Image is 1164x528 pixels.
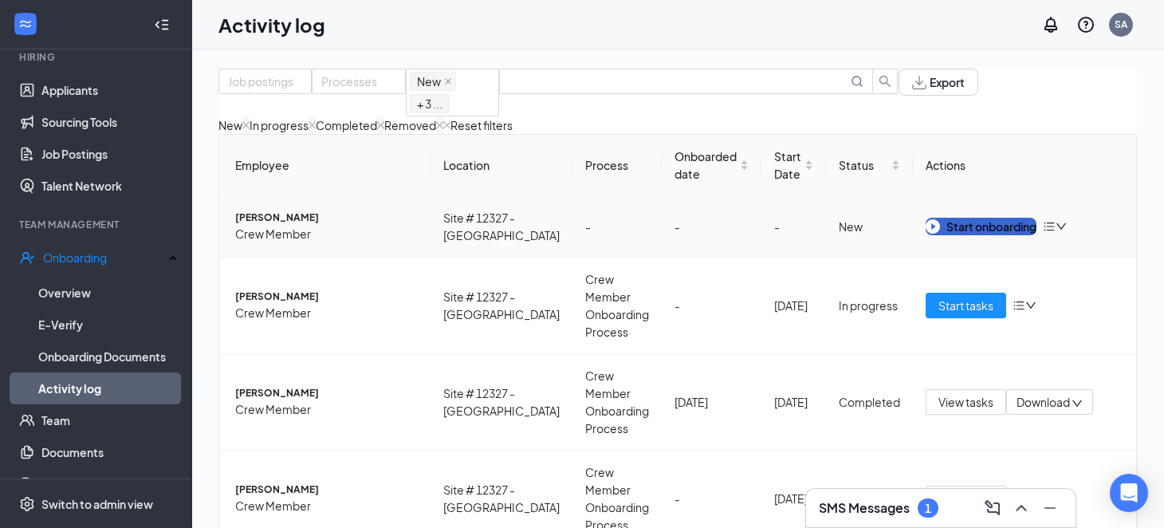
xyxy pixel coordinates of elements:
svg: MagnifyingGlass [851,75,863,88]
h1: Activity log [218,11,325,38]
svg: Collapse [154,17,170,33]
button: search [872,69,898,94]
td: Site # 12327 - [GEOGRAPHIC_DATA] [431,258,572,354]
span: bars [1013,299,1025,312]
span: bars [1043,220,1056,233]
div: New [218,116,242,134]
button: Minimize [1037,495,1063,521]
svg: QuestionInfo [1076,15,1095,34]
span: Crew Member [235,400,418,418]
td: Site # 12327 - [GEOGRAPHIC_DATA] [431,354,572,451]
div: In progress [839,297,900,314]
span: [PERSON_NAME] [235,386,418,401]
th: Actions [913,135,1136,196]
span: New [410,72,456,91]
div: Removed [384,116,436,134]
td: Crew Member Onboarding Process [572,258,662,354]
div: Hiring [19,50,175,64]
a: E-Verify [38,309,178,341]
div: Completed [316,116,377,134]
div: 1 [925,502,931,515]
button: ChevronUp [1009,495,1034,521]
span: View tasks [938,393,993,411]
div: - [674,218,749,235]
span: [PERSON_NAME] [235,211,418,226]
th: Start Date [761,135,826,196]
th: Location [431,135,572,196]
div: - [674,297,749,314]
svg: ComposeMessage [983,498,1002,518]
a: Job Postings [41,138,178,170]
span: [PERSON_NAME] [235,290,418,305]
td: Crew Member Onboarding Process [572,354,662,451]
svg: Minimize [1040,498,1060,518]
th: Status [826,135,913,196]
svg: Notifications [1041,15,1060,34]
th: Employee [219,135,431,196]
td: - [761,196,826,258]
span: Start tasks [938,297,993,314]
span: New [417,73,441,90]
div: Team Management [19,218,175,231]
div: - [674,490,749,507]
button: Start onboarding [926,218,1036,235]
span: Crew Member [235,497,418,514]
span: Export [930,77,965,88]
a: Surveys [41,468,178,500]
a: Activity log [38,372,178,404]
span: + 3 ... [417,95,442,112]
h3: SMS Messages [819,499,910,517]
td: - [572,196,662,258]
button: View tasks [926,486,1006,511]
div: [DATE] [774,393,813,411]
span: + 3 ... [410,94,450,113]
a: Onboarding Documents [38,341,178,372]
a: Overview [38,277,178,309]
div: Completed [839,393,900,411]
th: Process [572,135,662,196]
button: Start tasks [926,293,1006,318]
div: [DATE] [774,297,813,314]
th: Onboarded date [662,135,761,196]
span: down [1025,300,1036,311]
a: Documents [41,436,178,468]
span: close [444,77,452,85]
div: [DATE] [774,490,813,507]
button: ComposeMessage [980,495,1005,521]
a: Sourcing Tools [41,106,178,138]
span: down [1072,398,1083,409]
div: [DATE] [674,393,749,411]
div: Open Intercom Messenger [1110,474,1148,512]
span: Download [1017,394,1070,411]
span: Crew Member [235,225,418,242]
span: down [1056,221,1067,232]
svg: ChevronUp [1012,498,1031,518]
svg: WorkstreamLogo [18,16,33,32]
span: Status [839,156,888,174]
span: search [873,75,897,88]
div: New [839,218,900,235]
span: Onboarded date [674,148,737,183]
div: SA [1115,18,1127,31]
a: Talent Network [41,170,178,202]
div: In progress [250,116,309,134]
button: View tasks [926,389,1006,415]
button: Export [899,69,978,96]
a: Applicants [41,74,178,106]
svg: UserCheck [19,250,35,266]
div: Onboarding [43,250,164,266]
svg: Settings [19,496,35,512]
span: Start Date [774,148,801,183]
span: Crew Member [235,304,418,321]
a: Team [41,404,178,436]
span: [PERSON_NAME] [235,483,418,498]
div: Reset filters [450,116,513,134]
div: Switch to admin view [41,496,153,512]
td: Site # 12327 - [GEOGRAPHIC_DATA] [431,196,572,258]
